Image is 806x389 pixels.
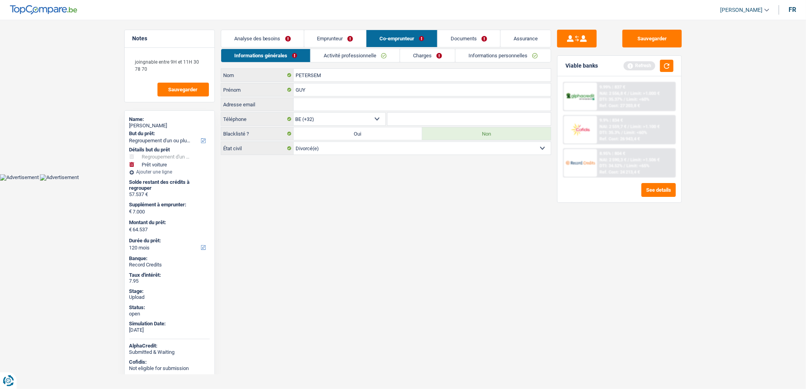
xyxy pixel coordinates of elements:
div: Ref. Cost: 27 203,8 € [599,103,640,108]
div: Not eligible for submission [129,365,210,372]
span: DTI: 35.37% [599,97,622,102]
div: Ajouter une ligne [129,169,210,175]
label: Durée du prêt: [129,238,208,244]
span: NAI: 2 556,8 € [599,91,626,96]
label: Téléphone [221,113,294,125]
img: Record Credits [566,155,595,170]
span: Limit: <65% [626,163,649,168]
div: Ref. Cost: 24 213,4 € [599,170,640,175]
div: Détails but du prêt [129,147,210,153]
div: [DATE] [129,327,210,333]
span: Limit: <60% [624,130,647,135]
img: Cofidis [566,122,595,137]
a: Analyse des besoins [221,30,304,47]
img: Advertisement [40,174,79,181]
label: But du prêt: [129,130,208,137]
div: Submitted & Waiting [129,349,210,355]
div: Stage: [129,288,210,295]
label: Oui [294,127,422,140]
a: Documents [438,30,500,47]
div: [PERSON_NAME] [129,123,210,129]
div: Upload [129,294,210,300]
div: 57.537 € [129,191,210,198]
div: Solde restant des crédits à regrouper [129,179,210,191]
label: État civil [221,142,294,155]
span: [PERSON_NAME] [720,7,762,13]
span: / [628,91,629,96]
a: Co-emprunteur [366,30,437,47]
div: Record Credits [129,262,210,268]
div: Cofidis: [129,359,210,365]
span: Sauvegarder [169,87,198,92]
span: NAI: 2 559,7 € [599,124,626,129]
span: DTI: 34.52% [599,163,622,168]
button: See details [641,183,676,197]
span: Limit: >1.000 € [630,91,660,96]
div: Name: [129,116,210,123]
span: € [129,208,132,215]
span: / [624,163,625,168]
span: Limit: >1.100 € [630,124,660,129]
span: / [624,97,625,102]
div: Ref. Cost: 26 943,4 € [599,136,640,142]
div: Simulation Date: [129,321,210,327]
div: AlphaCredit: [129,343,210,349]
div: Refresh [624,61,655,70]
h5: Notes [133,35,207,42]
input: 401020304 [387,113,551,125]
div: Status: [129,304,210,311]
span: DTI: 35.3% [599,130,620,135]
div: fr [789,6,796,13]
div: Banque: [129,255,210,262]
a: Charges [400,49,455,62]
a: Assurance [501,30,551,47]
a: [PERSON_NAME] [714,4,769,17]
span: / [621,130,623,135]
span: / [628,124,629,129]
div: 9.9% | 834 € [599,118,623,123]
span: € [129,227,132,233]
label: Supplément à emprunter: [129,202,208,208]
span: NAI: 2 590,3 € [599,157,626,162]
label: Blacklisté ? [221,127,294,140]
a: Informations générales [221,49,310,62]
label: Nom [221,69,294,81]
label: Montant du prêt: [129,219,208,226]
button: Sauvegarder [157,83,209,96]
span: / [628,157,629,162]
img: TopCompare Logo [10,5,77,15]
a: Emprunteur [304,30,366,47]
button: Sauvegarder [622,30,682,47]
label: Non [422,127,551,140]
span: Limit: >1.506 € [630,157,660,162]
label: Prénom [221,83,294,96]
a: Informations personnelles [455,49,551,62]
div: 7.95 [129,278,210,284]
div: Taux d'intérêt: [129,272,210,278]
a: Activité professionnelle [311,49,400,62]
label: Adresse email [221,98,294,111]
img: AlphaCredit [566,92,595,101]
span: Limit: <60% [626,97,649,102]
div: open [129,311,210,317]
div: Viable banks [565,62,598,69]
div: 8.95% | 804 € [599,151,625,156]
div: 9.99% | 837 € [599,85,625,90]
